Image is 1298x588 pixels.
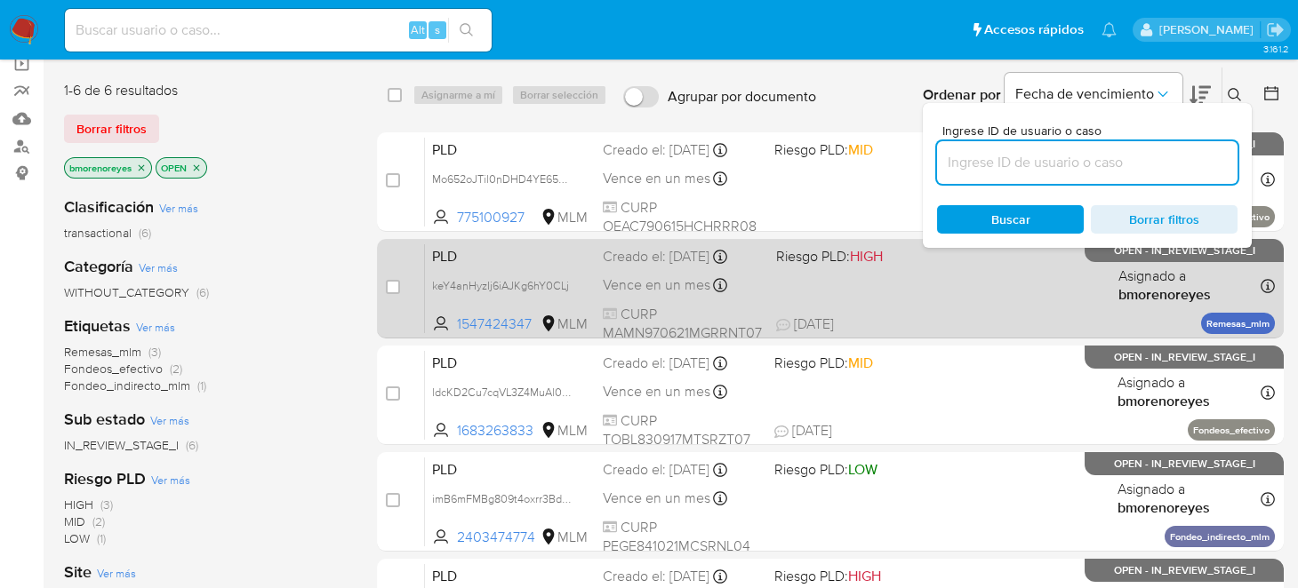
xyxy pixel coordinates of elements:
a: Notificaciones [1102,22,1117,37]
input: Buscar usuario o caso... [65,19,492,42]
button: search-icon [448,18,485,43]
a: Salir [1266,20,1285,39]
span: Accesos rápidos [984,20,1084,39]
span: Alt [411,21,425,38]
p: brenda.morenoreyes@mercadolibre.com.mx [1159,21,1260,38]
span: 3.161.2 [1263,42,1289,56]
span: s [435,21,440,38]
